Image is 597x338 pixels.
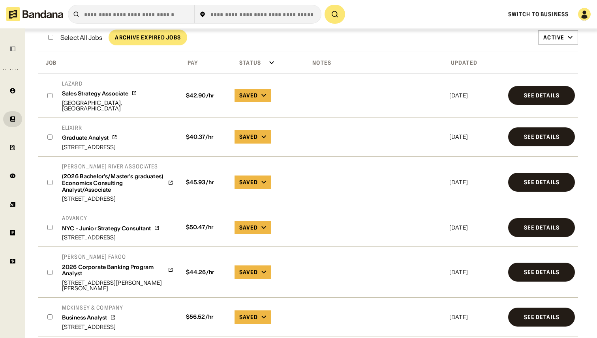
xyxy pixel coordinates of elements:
[62,225,151,232] div: NYC - Junior Strategy Consultant
[233,57,303,69] div: Click toggle to sort ascending
[62,80,173,111] a: LazardSales Strategy Associate[GEOGRAPHIC_DATA], [GEOGRAPHIC_DATA]
[448,57,503,69] div: Click toggle to sort descending
[62,304,123,330] a: McKinsey & CompanyBusiness Analyst[STREET_ADDRESS]
[181,57,230,69] div: Click toggle to sort ascending
[62,124,117,150] a: ElixirrGraduate Analyst[STREET_ADDRESS]
[62,90,128,97] div: Sales Strategy Associate
[62,215,160,240] a: AdvancyNYC - Junior Strategy Consultant[STREET_ADDRESS]
[183,134,229,140] div: $ 40.37 /hr
[62,196,173,202] div: [STREET_ADDRESS]
[183,92,229,99] div: $ 42.90 /hr
[524,225,559,230] div: See Details
[62,163,173,202] a: [PERSON_NAME] River Associates(2026 Bachelor's/Master's graduates) Economics Consulting Analyst/A...
[62,163,173,170] div: [PERSON_NAME] River Associates
[524,269,559,275] div: See Details
[306,57,445,69] div: Click toggle to sort ascending
[239,92,258,99] div: Saved
[62,173,165,193] div: (2026 Bachelor's/Master's graduates) Economics Consulting Analyst/Associate
[239,224,258,231] div: Saved
[183,179,229,186] div: $ 45.93 /hr
[239,179,258,186] div: Saved
[183,224,229,231] div: $ 50.47 /hr
[239,314,258,321] div: Saved
[62,264,165,277] div: 2026 Corporate Banking Program Analyst
[62,253,173,291] a: [PERSON_NAME] Fargo2026 Corporate Banking Program Analyst[STREET_ADDRESS][PERSON_NAME][PERSON_NAME]
[62,215,160,222] div: Advancy
[39,57,178,69] div: Click toggle to sort descending
[449,93,502,98] div: [DATE]
[39,59,56,66] div: Job
[524,93,559,98] div: See Details
[62,324,123,330] div: [STREET_ADDRESS]
[543,34,564,41] div: Active
[524,314,559,320] div: See Details
[508,11,569,18] a: Switch to Business
[239,133,258,140] div: Saved
[524,134,559,140] div: See Details
[62,235,160,240] div: [STREET_ADDRESS]
[115,35,180,40] div: Archive Expired Jobs
[62,100,173,111] div: [GEOGRAPHIC_DATA], [GEOGRAPHIC_DATA]
[62,304,123,311] div: McKinsey & Company
[62,253,173,260] div: [PERSON_NAME] Fargo
[62,280,173,291] div: [STREET_ADDRESS][PERSON_NAME][PERSON_NAME]
[449,179,502,185] div: [DATE]
[181,59,198,66] div: Pay
[6,7,63,21] img: Bandana logotype
[449,269,502,275] div: [DATE]
[524,179,559,185] div: See Details
[62,80,173,87] div: Lazard
[62,144,117,150] div: [STREET_ADDRESS]
[448,59,477,66] div: Updated
[62,314,107,321] div: Business Analyst
[449,314,502,320] div: [DATE]
[449,134,502,140] div: [DATE]
[449,225,502,230] div: [DATE]
[183,314,229,320] div: $ 56.52 /hr
[239,269,258,276] div: Saved
[62,134,109,141] div: Graduate Analyst
[60,34,102,41] div: Select All Jobs
[183,269,229,276] div: $ 44.26 /hr
[233,59,261,66] div: Status
[62,124,117,131] div: Elixirr
[306,59,331,66] div: Notes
